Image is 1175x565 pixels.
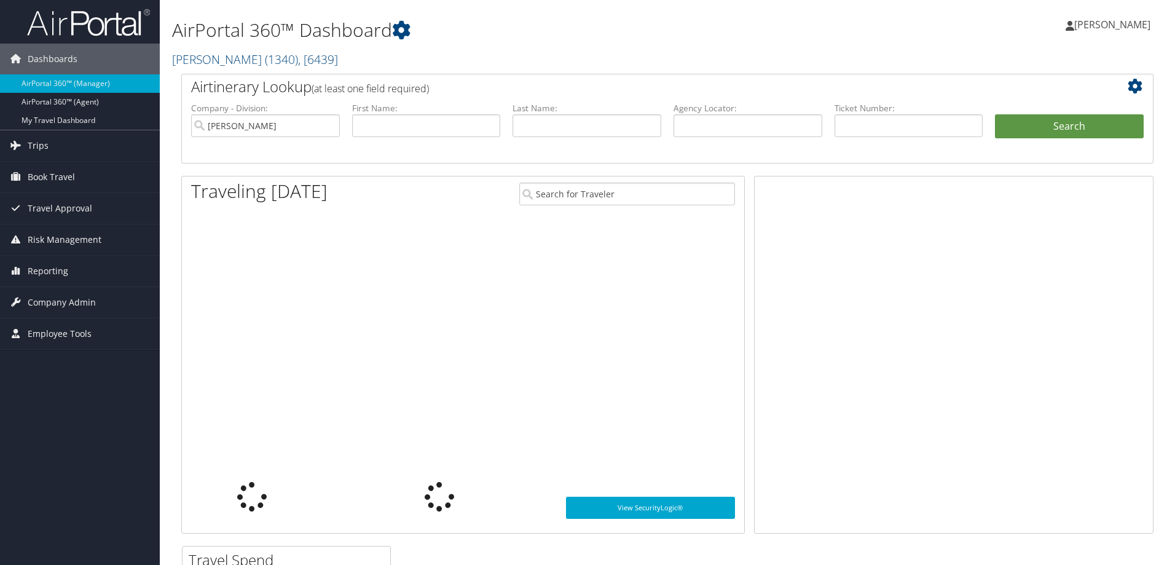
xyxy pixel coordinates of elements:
[172,51,338,68] a: [PERSON_NAME]
[191,102,340,114] label: Company - Division:
[28,318,92,349] span: Employee Tools
[265,51,298,68] span: ( 1340 )
[835,102,983,114] label: Ticket Number:
[191,76,1063,97] h2: Airtinerary Lookup
[28,44,77,74] span: Dashboards
[513,102,661,114] label: Last Name:
[172,17,833,43] h1: AirPortal 360™ Dashboard
[191,178,328,204] h1: Traveling [DATE]
[28,224,101,255] span: Risk Management
[28,287,96,318] span: Company Admin
[28,193,92,224] span: Travel Approval
[566,497,735,519] a: View SecurityLogic®
[27,8,150,37] img: airportal-logo.png
[519,183,735,205] input: Search for Traveler
[352,102,501,114] label: First Name:
[995,114,1144,139] button: Search
[1074,18,1150,31] span: [PERSON_NAME]
[674,102,822,114] label: Agency Locator:
[312,82,429,95] span: (at least one field required)
[28,256,68,286] span: Reporting
[28,162,75,192] span: Book Travel
[1066,6,1163,43] a: [PERSON_NAME]
[28,130,49,161] span: Trips
[298,51,338,68] span: , [ 6439 ]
